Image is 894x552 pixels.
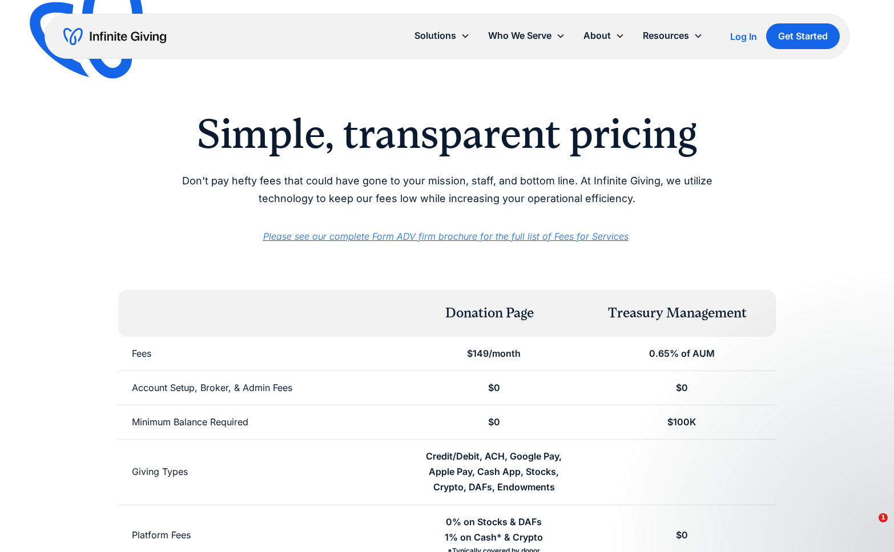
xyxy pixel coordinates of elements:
[730,32,757,41] div: Log In
[132,346,151,361] div: Fees
[667,414,696,430] div: $100K
[63,27,166,46] a: home
[405,23,479,48] div: Solutions
[155,172,739,207] p: Don't pay hefty fees that could have gone to your mission, staff, and bottom line. At Infinite Gi...
[132,527,191,543] div: Platform Fees
[445,514,543,545] div: 0% on Stocks & DAFs 1% on Cash* & Crypto
[643,28,689,43] div: Resources
[730,30,757,43] a: Log In
[132,380,292,396] div: Account Setup, Broker, & Admin Fees
[467,346,521,361] div: $149/month
[574,23,634,48] div: About
[414,28,456,43] div: Solutions
[488,414,500,430] div: $0
[132,464,188,480] div: Giving Types
[855,513,883,541] iframe: Intercom live chat
[488,380,500,396] div: $0
[445,304,534,323] div: Donation Page
[155,110,739,159] h2: Simple, transparent pricing
[766,23,840,49] a: Get Started
[649,346,715,361] div: 0.65% of AUM
[676,527,688,543] div: $0
[479,23,574,48] div: Who We Serve
[583,28,611,43] div: About
[879,513,888,522] span: 1
[132,414,248,430] div: Minimum Balance Required
[608,304,747,323] div: Treasury Management
[676,380,688,396] div: $0
[414,449,574,495] div: Credit/Debit, ACH, Google Pay, Apple Pay, Cash App, Stocks, Crypto, DAFs, Endowments
[263,231,629,242] a: Please see our complete Form ADV firm brochure for the full list of Fees for Services
[634,23,712,48] div: Resources
[488,28,551,43] div: Who We Serve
